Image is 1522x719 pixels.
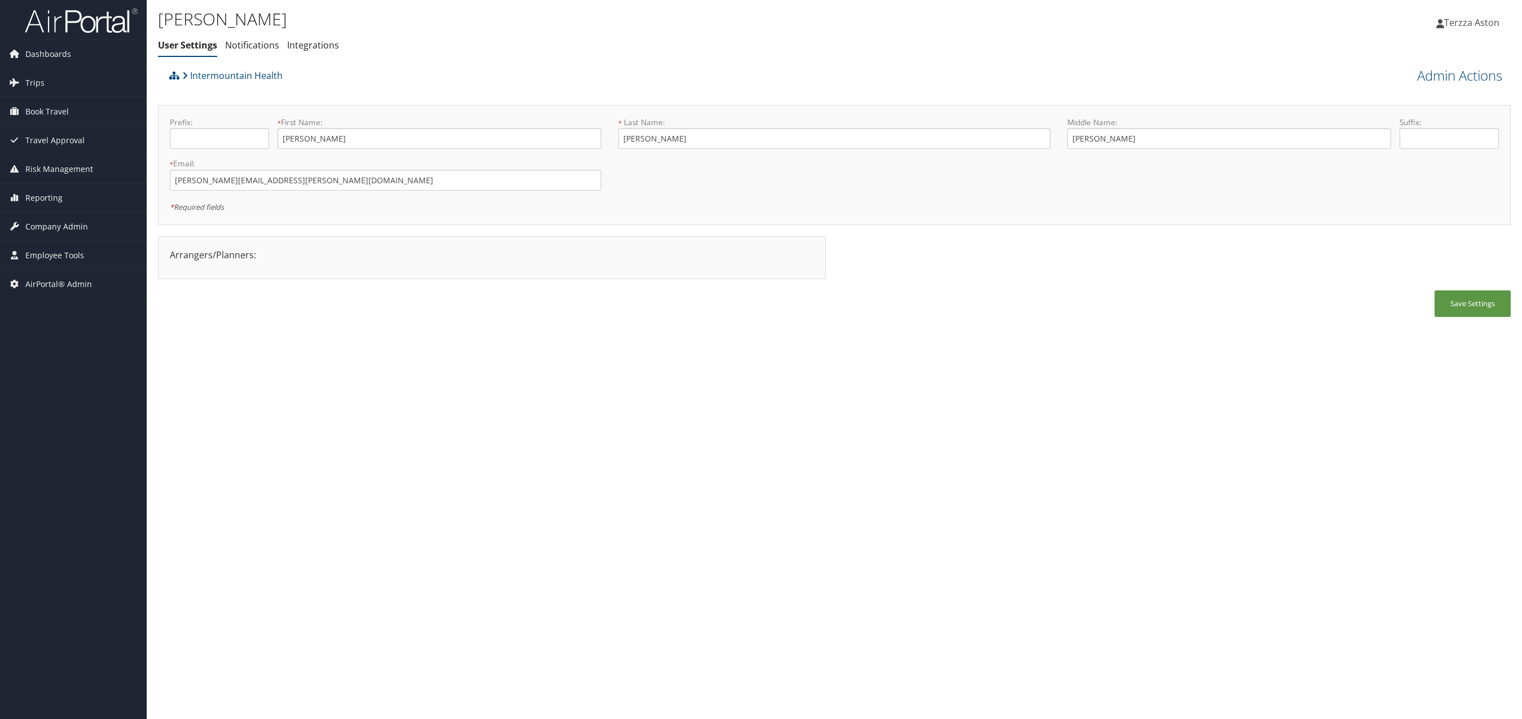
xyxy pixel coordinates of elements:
[1435,290,1511,317] button: Save Settings
[25,155,93,183] span: Risk Management
[618,117,1050,128] label: Last Name:
[25,40,71,68] span: Dashboards
[25,270,92,298] span: AirPortal® Admin
[161,248,822,262] div: Arrangers/Planners:
[1436,6,1511,39] a: Terzza Aston
[182,64,283,87] a: Intermountain Health
[158,39,217,51] a: User Settings
[25,241,84,270] span: Employee Tools
[287,39,339,51] a: Integrations
[25,184,63,212] span: Reporting
[25,126,85,155] span: Travel Approval
[278,117,601,128] label: First Name:
[1067,117,1391,128] label: Middle Name:
[25,69,45,97] span: Trips
[225,39,279,51] a: Notifications
[1444,16,1499,29] span: Terzza Aston
[1417,66,1502,85] a: Admin Actions
[158,7,1060,31] h1: [PERSON_NAME]
[1400,117,1499,128] label: Suffix:
[170,202,224,212] em: Required fields
[25,213,88,241] span: Company Admin
[170,117,269,128] label: Prefix:
[25,98,69,126] span: Book Travel
[170,158,601,169] label: Email:
[25,7,138,34] img: airportal-logo.png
